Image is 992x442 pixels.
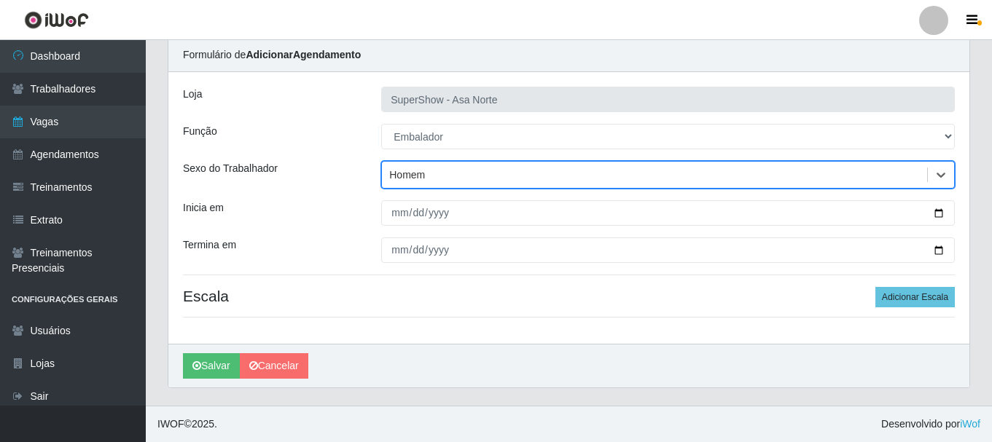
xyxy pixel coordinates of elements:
[157,417,217,432] span: © 2025 .
[381,200,955,226] input: 00/00/0000
[183,287,955,305] h4: Escala
[168,39,969,72] div: Formulário de
[183,124,217,139] label: Função
[240,353,308,379] a: Cancelar
[960,418,980,430] a: iWof
[157,418,184,430] span: IWOF
[24,11,89,29] img: CoreUI Logo
[183,161,278,176] label: Sexo do Trabalhador
[246,49,361,60] strong: Adicionar Agendamento
[875,287,955,307] button: Adicionar Escala
[389,167,425,183] div: Homem
[881,417,980,432] span: Desenvolvido por
[183,353,240,379] button: Salvar
[183,200,224,216] label: Inicia em
[381,237,955,263] input: 00/00/0000
[183,87,202,102] label: Loja
[183,237,236,253] label: Termina em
